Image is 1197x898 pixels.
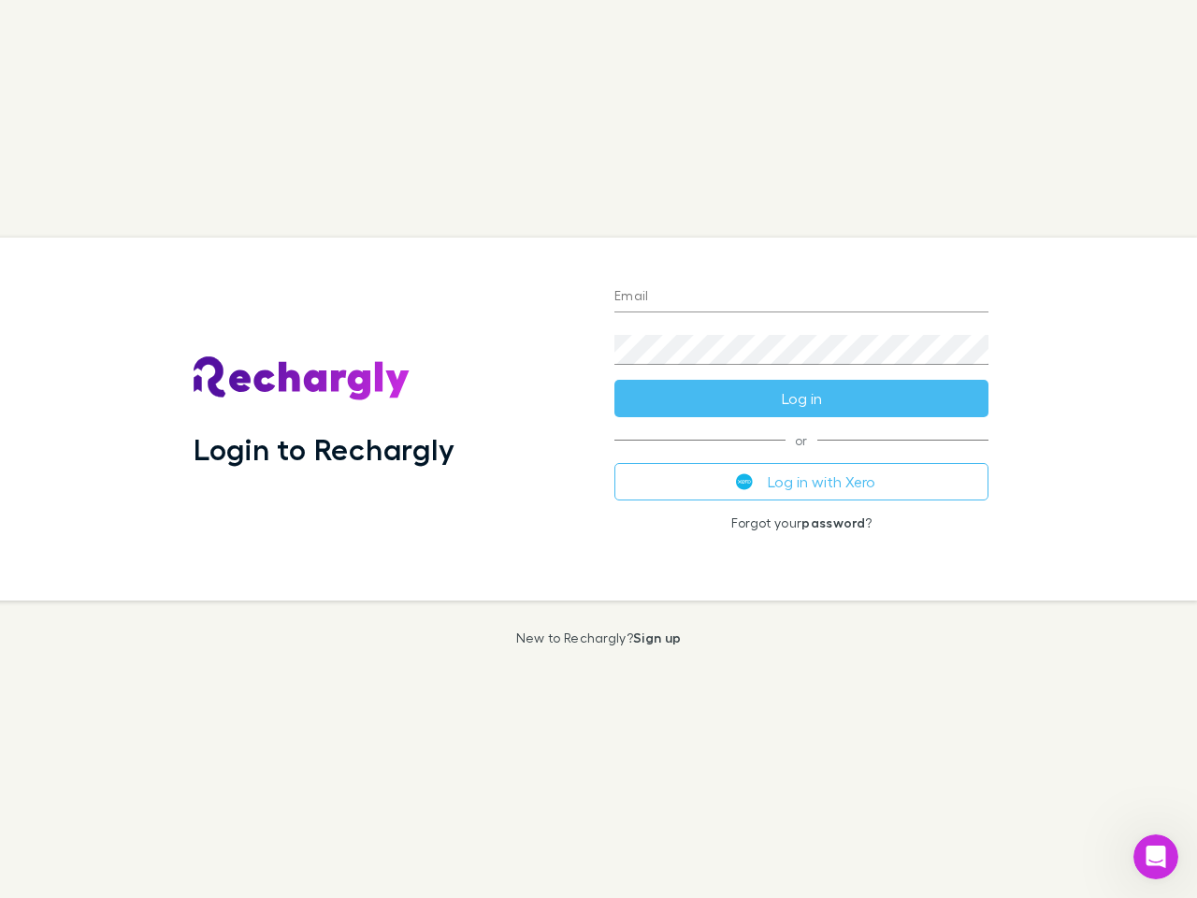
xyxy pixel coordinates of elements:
a: Sign up [633,630,681,645]
p: New to Rechargly? [516,630,682,645]
h1: Login to Rechargly [194,431,454,467]
p: Forgot your ? [614,515,988,530]
span: or [614,440,988,441]
button: Log in [614,380,988,417]
img: Xero's logo [736,473,753,490]
a: password [801,514,865,530]
img: Rechargly's Logo [194,356,411,401]
iframe: Intercom live chat [1133,834,1178,879]
button: Log in with Xero [614,463,988,500]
